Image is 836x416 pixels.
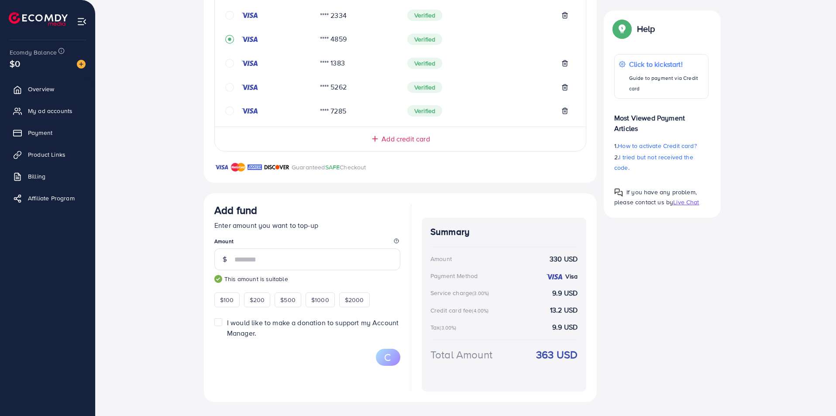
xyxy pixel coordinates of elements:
[77,60,86,69] img: image
[214,204,257,217] h3: Add fund
[430,272,478,280] div: Payment Method
[28,194,75,203] span: Affiliate Program
[614,21,630,37] img: Popup guide
[430,227,578,237] h4: Summary
[550,305,578,315] strong: 13.2 USD
[614,188,623,197] img: Popup guide
[552,288,578,298] strong: 9.9 USD
[280,296,296,304] span: $500
[10,48,57,57] span: Ecomdy Balance
[28,107,72,115] span: My ad accounts
[407,82,442,93] span: Verified
[225,107,234,115] svg: circle
[430,289,492,297] div: Service charge
[28,172,45,181] span: Billing
[214,162,229,172] img: brand
[292,162,366,172] p: Guaranteed Checkout
[214,237,400,248] legend: Amount
[325,163,340,172] span: SAFE
[565,272,578,281] strong: Visa
[241,107,258,114] img: credit
[552,322,578,332] strong: 9.9 USD
[614,106,709,134] p: Most Viewed Payment Articles
[345,296,364,304] span: $2000
[231,162,245,172] img: brand
[214,275,400,283] small: This amount is suitable
[430,347,492,362] div: Total Amount
[382,134,430,144] span: Add credit card
[614,188,697,206] span: If you have any problem, please contact us by
[673,198,699,206] span: Live Chat
[225,59,234,68] svg: circle
[9,12,68,26] img: logo
[28,85,54,93] span: Overview
[28,150,65,159] span: Product Links
[440,324,456,331] small: (3.00%)
[799,377,829,409] iframe: Chat
[472,307,489,314] small: (4.00%)
[629,73,704,94] p: Guide to payment via Credit card
[407,105,442,117] span: Verified
[214,275,222,283] img: guide
[241,12,258,19] img: credit
[225,83,234,92] svg: circle
[7,168,89,185] a: Billing
[10,57,20,70] span: $0
[311,296,329,304] span: $1000
[618,141,696,150] span: How to activate Credit card?
[7,124,89,141] a: Payment
[430,254,452,263] div: Amount
[7,80,89,98] a: Overview
[430,306,492,315] div: Credit card fee
[430,323,459,332] div: Tax
[637,24,655,34] p: Help
[248,162,262,172] img: brand
[546,273,563,280] img: credit
[225,35,234,44] svg: record circle
[550,254,578,264] strong: 330 USD
[250,296,265,304] span: $200
[536,347,578,362] strong: 363 USD
[407,58,442,69] span: Verified
[472,290,489,297] small: (3.00%)
[629,59,704,69] p: Click to kickstart!
[220,296,234,304] span: $100
[227,318,399,337] span: I would like to make a donation to support my Account Manager.
[241,84,258,91] img: credit
[614,152,709,173] p: 2.
[614,141,709,151] p: 1.
[7,146,89,163] a: Product Links
[214,220,400,230] p: Enter amount you want to top-up
[225,11,234,20] svg: circle
[7,189,89,207] a: Affiliate Program
[28,128,52,137] span: Payment
[407,34,442,45] span: Verified
[7,102,89,120] a: My ad accounts
[77,17,87,27] img: menu
[241,60,258,67] img: credit
[241,36,258,43] img: credit
[614,153,693,172] span: I tried but not received the code.
[407,10,442,21] span: Verified
[264,162,289,172] img: brand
